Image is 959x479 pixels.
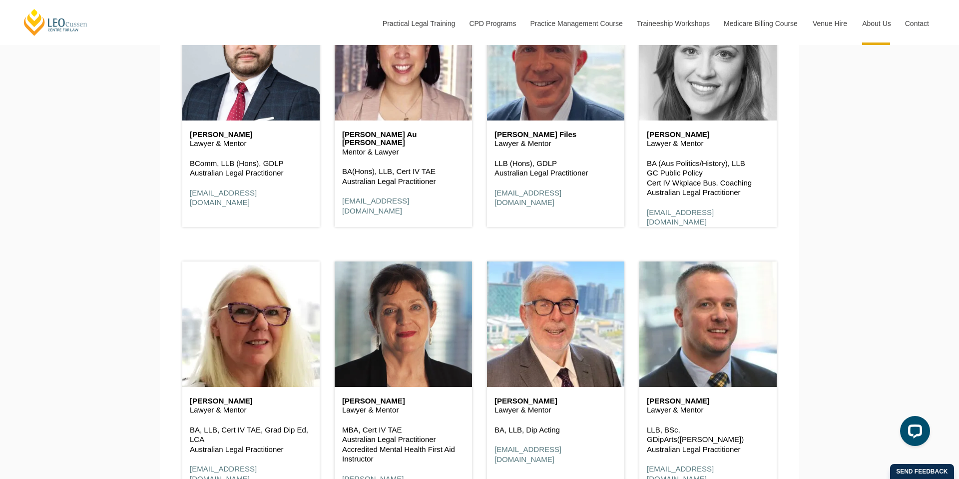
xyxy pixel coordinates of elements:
a: [EMAIL_ADDRESS][DOMAIN_NAME] [494,445,561,463]
p: Mentor & Lawyer [342,147,465,157]
p: Lawyer & Mentor [494,405,617,415]
a: [PERSON_NAME] Centre for Law [22,8,89,36]
a: About Us [855,2,898,45]
a: Practical Legal Training [375,2,462,45]
p: BA (Aus Politics/History), LLB GC Public Policy Cert IV Wkplace Bus. Coaching Australian Legal Pr... [647,158,769,197]
a: CPD Programs [462,2,522,45]
h6: [PERSON_NAME] Au [PERSON_NAME] [342,130,465,147]
iframe: LiveChat chat widget [892,412,934,454]
a: Traineeship Workshops [629,2,716,45]
a: Medicare Billing Course [716,2,805,45]
a: [EMAIL_ADDRESS][DOMAIN_NAME] [342,196,409,215]
a: [EMAIL_ADDRESS][DOMAIN_NAME] [190,188,257,207]
h6: [PERSON_NAME] [342,397,465,405]
p: Lawyer & Mentor [342,405,465,415]
a: Venue Hire [805,2,855,45]
a: Contact [898,2,937,45]
p: BComm, LLB (Hons), GDLP Australian Legal Practitioner [190,158,312,178]
h6: [PERSON_NAME] Files [494,130,617,139]
p: BA, LLB, Cert IV TAE, Grad Dip Ed, LCA Australian Legal Practitioner [190,425,312,454]
p: Lawyer & Mentor [190,405,312,415]
h6: [PERSON_NAME] [494,397,617,405]
p: BA(Hons), LLB, Cert IV TAE Australian Legal Practitioner [342,166,465,186]
p: MBA, Cert IV TAE Australian Legal Practitioner Accredited Mental Health First Aid Instructor [342,425,465,464]
p: Lawyer & Mentor [494,138,617,148]
p: LLB (Hons), GDLP Australian Legal Practitioner [494,158,617,178]
p: LLB, BSc, GDipArts([PERSON_NAME]) Australian Legal Practitioner [647,425,769,454]
h6: [PERSON_NAME] [190,130,312,139]
p: BA, LLB, Dip Acting [494,425,617,435]
p: Lawyer & Mentor [647,405,769,415]
h6: [PERSON_NAME] [647,130,769,139]
h6: [PERSON_NAME] [190,397,312,405]
p: Lawyer & Mentor [647,138,769,148]
a: [EMAIL_ADDRESS][DOMAIN_NAME] [647,208,714,226]
h6: [PERSON_NAME] [647,397,769,405]
p: Lawyer & Mentor [190,138,312,148]
a: [EMAIL_ADDRESS][DOMAIN_NAME] [494,188,561,207]
a: Practice Management Course [523,2,629,45]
